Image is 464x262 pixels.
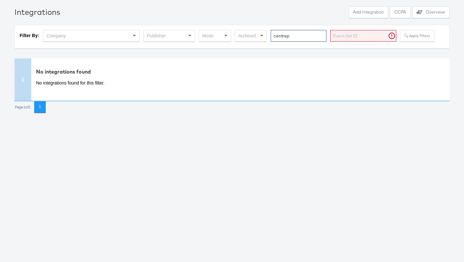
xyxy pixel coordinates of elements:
div: Company [43,30,139,41]
button: Overview [412,6,450,18]
div: Integrations [15,6,60,17]
p: No integrations found for this filter. [36,80,322,86]
button: Add Integration [349,6,388,18]
div: Archived [235,30,266,41]
div: Mode [199,30,231,41]
input: Event Set ID [330,30,396,42]
a: CCPA [390,6,411,20]
div: No integrations found [36,68,322,76]
a: Overview [412,6,450,20]
div: Publisher [144,30,195,41]
a: Add Integration [349,6,388,20]
input: Integration Name [271,30,326,42]
strong: Filter By: [20,33,39,38]
button: 1 [34,101,46,113]
div: Page 1 of 1 [15,105,31,109]
button: Apply Filters [400,30,434,42]
button: CCPA [390,6,411,18]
